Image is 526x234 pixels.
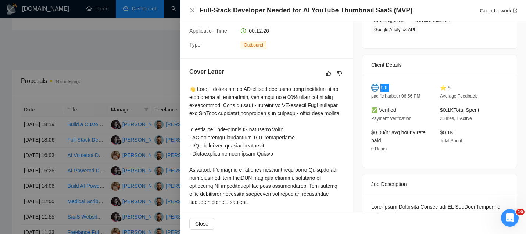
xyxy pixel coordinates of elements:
span: Close [195,220,208,228]
span: FJI [380,84,387,92]
span: export [513,8,517,13]
span: 0 Hours [371,146,387,151]
span: Type: [189,42,202,48]
button: dislike [335,69,344,78]
span: Application Time: [189,28,229,34]
span: $0.00/hr avg hourly rate paid [371,129,426,143]
button: Close [189,218,214,230]
button: Close [189,7,195,14]
span: Payment Verification [371,116,411,121]
span: ✅ Verified [371,107,396,113]
span: Average Feedback [440,94,477,99]
span: 00:12:26 [249,28,269,34]
span: $0.1K Total Spent [440,107,479,113]
span: 10 [516,209,525,215]
span: close [189,7,195,13]
iframe: Intercom live chat [501,209,519,227]
span: Google Analytics API [371,26,418,34]
span: clock-circle [241,28,246,33]
div: Job Description [371,174,508,194]
img: 🌐 [371,84,379,92]
div: Client Details [371,55,508,75]
span: 2 Hires, 1 Active [440,116,472,121]
span: Total Spent [440,138,462,143]
span: Outbound [241,41,266,49]
span: $0.1K [440,129,454,135]
a: Go to Upworkexport [480,8,517,14]
button: like [324,69,333,78]
span: pacific harbour 06:56 PM [371,94,420,99]
span: ⭐ 5 [440,85,451,91]
span: dislike [337,70,342,76]
h4: Full-Stack Developer Needed for AI YouTube Thumbnail SaaS (MVP) [200,6,412,15]
span: like [326,70,331,76]
h5: Cover Letter [189,67,224,76]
